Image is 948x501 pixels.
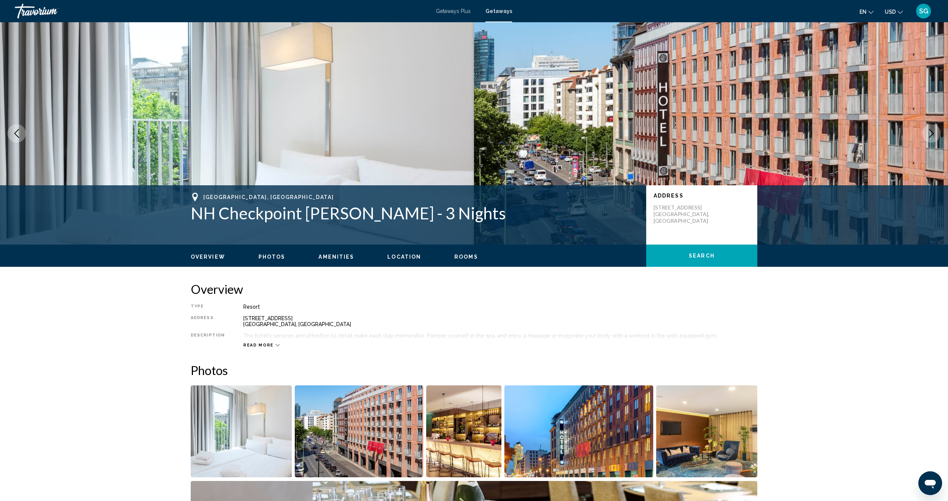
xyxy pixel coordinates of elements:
div: Description [191,333,225,339]
span: [GEOGRAPHIC_DATA], [GEOGRAPHIC_DATA] [203,194,334,200]
button: Read more [243,342,280,348]
button: Photos [258,253,286,260]
p: Address [654,193,750,199]
span: en [859,9,867,15]
div: Address [191,315,225,327]
button: Open full-screen image slider [504,385,654,478]
button: Open full-screen image slider [191,385,292,478]
button: Amenities [318,253,354,260]
p: [STREET_ADDRESS] [GEOGRAPHIC_DATA], [GEOGRAPHIC_DATA] [654,204,713,224]
button: Overview [191,253,225,260]
div: Type [191,304,225,310]
iframe: Schaltfläche zum Öffnen des Messaging-Fensters [918,471,942,495]
span: Overview [191,254,225,260]
span: Search [689,253,715,259]
button: Change language [859,6,874,17]
button: Open full-screen image slider [656,385,757,478]
button: Search [646,245,757,267]
button: Next image [922,124,941,143]
h2: Photos [191,363,757,378]
h1: NH Checkpoint [PERSON_NAME] - 3 Nights [191,203,639,223]
button: Location [387,253,421,260]
button: Open full-screen image slider [295,385,424,478]
a: Getaways Plus [436,8,471,14]
h2: Overview [191,282,757,296]
button: Open full-screen image slider [426,385,501,478]
span: Rooms [454,254,478,260]
span: SG [919,7,928,15]
span: Amenities [318,254,354,260]
span: USD [885,9,896,15]
button: Change currency [885,6,903,17]
button: Previous image [7,124,26,143]
span: Read more [243,343,274,348]
div: [STREET_ADDRESS] [GEOGRAPHIC_DATA], [GEOGRAPHIC_DATA] [243,315,757,327]
span: Photos [258,254,286,260]
button: User Menu [914,3,933,19]
a: Getaways [485,8,512,14]
a: Travorium [15,4,428,19]
span: Location [387,254,421,260]
div: Resort [243,304,757,310]
button: Rooms [454,253,478,260]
